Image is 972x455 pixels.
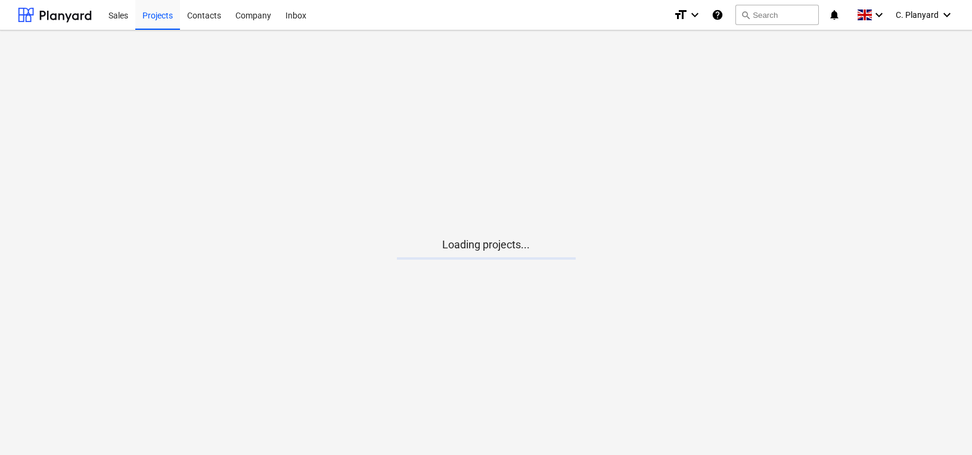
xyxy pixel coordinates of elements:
[741,10,750,20] span: search
[688,8,702,22] i: keyboard_arrow_down
[828,8,840,22] i: notifications
[735,5,819,25] button: Search
[712,8,723,22] i: Knowledge base
[872,8,886,22] i: keyboard_arrow_down
[940,8,954,22] i: keyboard_arrow_down
[673,8,688,22] i: format_size
[896,10,939,20] span: C. Planyard
[397,238,576,252] p: Loading projects...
